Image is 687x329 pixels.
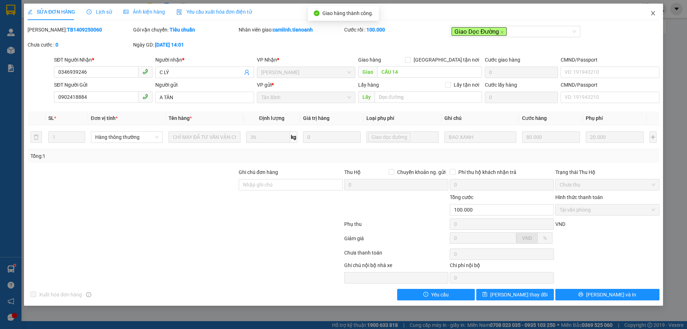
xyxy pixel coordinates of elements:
button: Close [643,4,663,24]
div: [PERSON_NAME]: [28,26,132,34]
span: % [543,235,547,241]
span: info-circle [86,292,91,297]
label: Hình thức thanh toán [555,194,603,200]
span: edit [28,9,33,14]
input: Dọc đường [375,91,482,103]
span: Giao [358,66,377,78]
div: Chưa thanh toán [343,249,449,261]
button: save[PERSON_NAME] thay đổi [476,289,554,300]
th: Loại phụ phí [364,111,441,125]
span: VP Nhận [257,57,277,63]
input: Dọc đường [377,66,482,78]
span: close [500,30,504,34]
span: Tại văn phòng [560,204,655,215]
label: Cước giao hàng [485,57,520,63]
span: Cư Kuin [261,67,351,78]
div: Người gửi [155,81,254,89]
span: [PERSON_NAME] và In [586,291,636,299]
label: Cước lấy hàng [485,82,517,88]
div: Gói vận chuyển: [133,26,237,34]
span: Định lượng [259,115,284,121]
span: Xuất hóa đơn hàng [36,291,85,299]
span: Tên hàng [169,115,192,121]
input: 0 [522,131,580,143]
b: [DATE] 14:01 [155,42,184,48]
input: VD: Bàn, Ghế [169,131,240,143]
span: printer [578,292,583,297]
span: Tân Bình [261,92,351,103]
div: SĐT Người Gửi [54,81,152,89]
div: Người nhận [155,56,254,64]
span: clock-circle [87,9,92,14]
div: Nhân viên giao: [239,26,343,34]
span: phone [142,94,148,100]
div: Chi phí nội bộ [450,261,554,272]
span: Lấy [358,91,375,103]
span: Hàng thông thường [95,132,159,142]
div: VP gửi [257,81,355,89]
span: VND [555,221,565,227]
span: picture [123,9,128,14]
div: CMND/Passport [561,56,659,64]
button: plus [649,131,657,143]
span: Giao dọc đường [368,133,410,141]
th: Ghi chú [442,111,519,125]
span: kg [290,131,297,143]
label: Ghi chú đơn hàng [239,169,278,175]
span: user-add [244,69,250,75]
span: Ảnh kiện hàng [123,9,165,15]
div: Ngày GD: [133,41,237,49]
span: save [482,292,487,297]
span: exclamation-circle [423,292,428,297]
span: Giao dọc đường [371,133,407,141]
div: Chưa cước : [28,41,132,49]
div: Phụ thu [343,220,449,233]
span: Đơn vị tính [91,115,118,121]
input: Ghi chú đơn hàng [239,179,343,190]
b: camlinh.tienoanh [273,27,313,33]
div: CMND/Passport [561,81,659,89]
span: SL [48,115,54,121]
span: close [650,10,656,16]
div: Ghi chú nội bộ nhà xe [344,261,448,272]
button: delete [30,131,42,143]
span: Thu Hộ [344,169,361,175]
span: Phí thu hộ khách nhận trả [455,168,519,176]
span: Giao hàng [358,57,381,63]
img: icon [176,9,182,15]
div: Giảm giá [343,234,449,247]
span: VND [522,235,532,241]
span: Giao hàng thành công. [322,10,373,16]
span: Yêu cầu [431,291,449,299]
span: Yêu cầu xuất hóa đơn điện tử [176,9,252,15]
span: Chuyển khoản ng. gửi [394,168,448,176]
button: printer[PERSON_NAME] và In [555,289,659,300]
div: Trạng thái Thu Hộ [555,168,659,176]
button: exclamation-circleYêu cầu [397,289,475,300]
b: Tiêu chuẩn [170,27,195,33]
span: Phụ phí [586,115,603,121]
input: Cước lấy hàng [485,92,558,103]
span: Giao Dọc Đường [452,27,507,36]
span: Lấy hàng [358,82,379,88]
input: 0 [303,131,361,143]
b: 100.000 [366,27,385,33]
span: phone [142,69,148,74]
span: Tổng cước [450,194,473,200]
b: TB1409250060 [67,27,102,33]
span: Lấy tận nơi [451,81,482,89]
span: Cước hàng [522,115,547,121]
span: Chưa thu [560,179,655,190]
span: [PERSON_NAME] thay đổi [490,291,547,299]
div: SĐT Người Nhận [54,56,152,64]
input: Ghi Chú [444,131,516,143]
div: Tổng: 1 [30,152,265,160]
span: check-circle [314,10,320,16]
span: Giá trị hàng [303,115,330,121]
span: Lịch sử [87,9,112,15]
input: Cước giao hàng [485,67,558,78]
b: 0 [55,42,58,48]
span: SỬA ĐƠN HÀNG [28,9,75,15]
div: Cước rồi : [344,26,448,34]
span: [GEOGRAPHIC_DATA] tận nơi [411,56,482,64]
